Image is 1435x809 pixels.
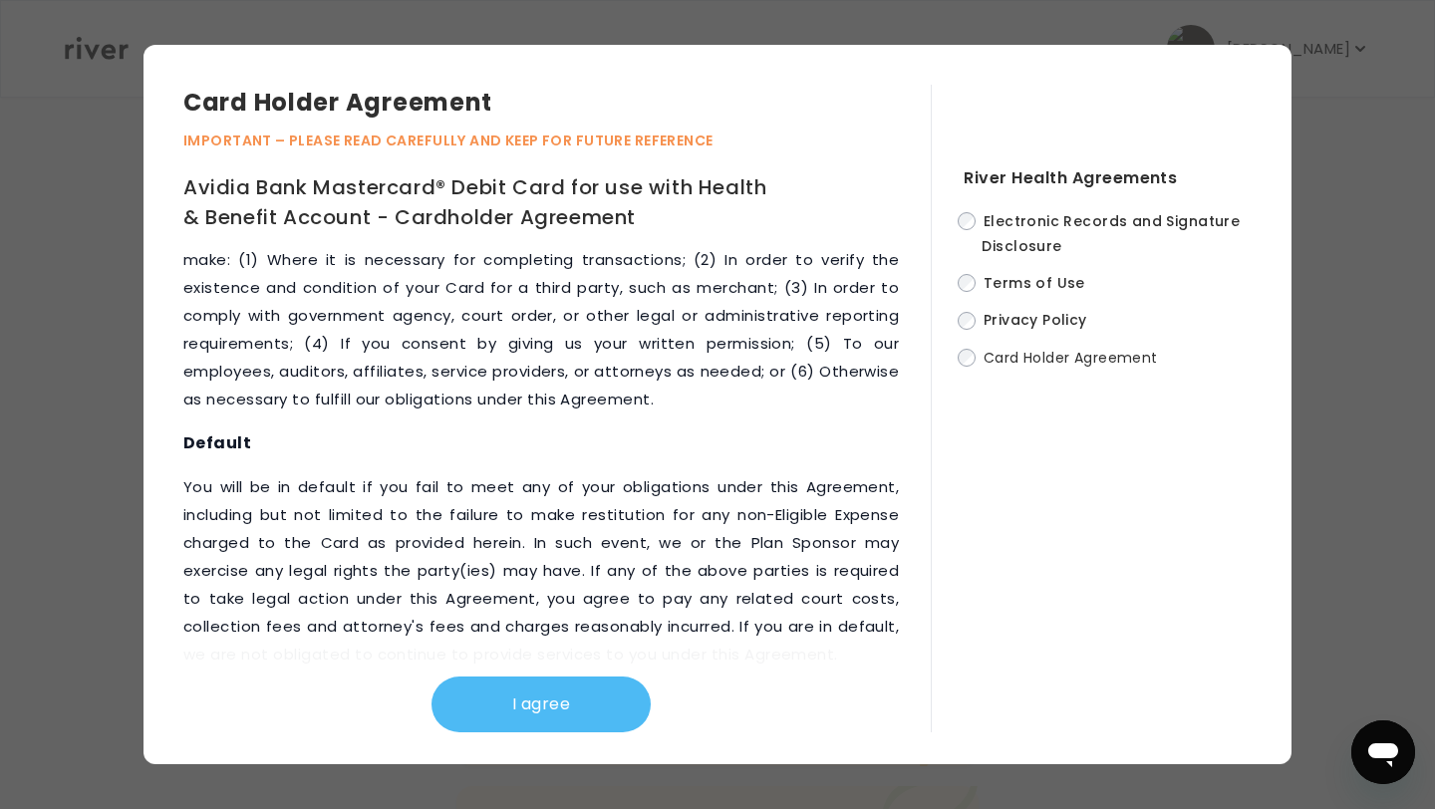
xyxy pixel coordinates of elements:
p: You authorize us to make from time to time such credit, employment, and investigative inquiries a... [183,162,899,413]
iframe: Button to launch messaging window [1351,720,1415,784]
span: Privacy Policy [984,311,1087,331]
button: I agree [431,676,651,732]
h1: Avidia Bank Mastercard® Debit Card for use with Health & Benefit Account - Cardholder Agreement [183,172,781,232]
h4: River Health Agreements [964,164,1252,192]
h3: Card Holder Agreement [183,85,931,121]
span: Electronic Records and Signature Disclosure [982,211,1240,256]
span: Card Holder Agreement [984,348,1158,368]
p: IMPORTANT – PLEASE READ CAREFULLY AND KEEP FOR FUTURE REFERENCE [183,129,931,152]
span: Terms of Use [984,273,1085,293]
h3: Default [183,429,899,457]
p: You will be in default if you fail to meet any of your obligations under this Agreement, includin... [183,473,899,669]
